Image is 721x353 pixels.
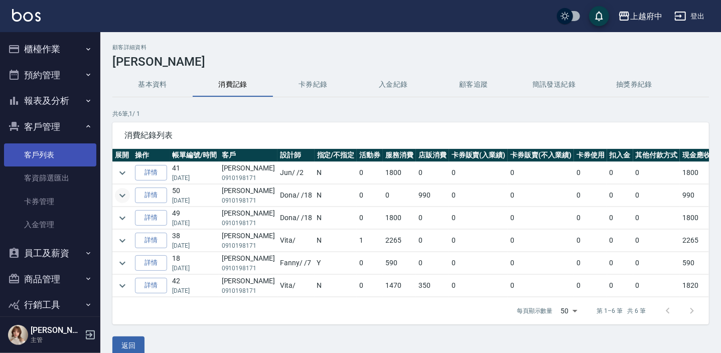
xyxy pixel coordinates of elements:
[607,149,633,162] th: 扣入金
[680,275,713,297] td: 1820
[383,275,416,297] td: 1470
[135,210,167,226] a: 詳情
[449,230,508,252] td: 0
[273,73,353,97] button: 卡券紀錄
[277,252,315,274] td: Fanny / /7
[219,162,277,184] td: [PERSON_NAME]
[574,185,607,207] td: 0
[416,252,449,274] td: 0
[112,73,193,97] button: 基本資料
[353,73,434,97] button: 入金紀錄
[172,219,217,228] p: [DATE]
[315,207,357,229] td: N
[416,185,449,207] td: 990
[277,275,315,297] td: Vita /
[607,230,633,252] td: 0
[170,252,219,274] td: 18
[135,233,167,248] a: 詳情
[680,207,713,229] td: 1800
[219,230,277,252] td: [PERSON_NAME]
[383,207,416,229] td: 1800
[222,196,275,205] p: 0910198171
[633,252,680,274] td: 0
[508,162,574,184] td: 0
[172,173,217,183] p: [DATE]
[124,130,697,140] span: 消費紀錄列表
[680,252,713,274] td: 590
[112,55,709,69] h3: [PERSON_NAME]
[508,275,574,297] td: 0
[172,196,217,205] p: [DATE]
[383,230,416,252] td: 2265
[4,36,96,62] button: 櫃檯作業
[4,166,96,190] a: 客資篩選匯出
[315,252,357,274] td: Y
[277,185,315,207] td: Dona / /18
[416,230,449,252] td: 0
[449,162,508,184] td: 0
[277,230,315,252] td: Vita /
[115,233,130,248] button: expand row
[449,207,508,229] td: 0
[607,275,633,297] td: 0
[315,230,357,252] td: N
[222,286,275,295] p: 0910198171
[222,173,275,183] p: 0910198171
[4,88,96,114] button: 報表及分析
[508,252,574,274] td: 0
[8,325,28,345] img: Person
[115,188,130,203] button: expand row
[277,162,315,184] td: Jun / /2
[4,62,96,88] button: 預約管理
[135,255,167,271] a: 詳情
[219,275,277,297] td: [PERSON_NAME]
[416,149,449,162] th: 店販消費
[4,143,96,166] a: 客戶列表
[680,230,713,252] td: 2265
[219,185,277,207] td: [PERSON_NAME]
[357,162,383,184] td: 0
[574,162,607,184] td: 0
[112,149,132,162] th: 展開
[383,185,416,207] td: 0
[594,73,674,97] button: 抽獎券紀錄
[115,278,130,293] button: expand row
[170,149,219,162] th: 帳單編號/時間
[434,73,514,97] button: 顧客追蹤
[4,213,96,236] a: 入金管理
[357,207,383,229] td: 0
[670,7,709,26] button: 登出
[31,335,82,344] p: 主管
[574,149,607,162] th: 卡券使用
[12,9,41,22] img: Logo
[172,286,217,295] p: [DATE]
[607,185,633,207] td: 0
[170,185,219,207] td: 50
[172,264,217,273] p: [DATE]
[508,207,574,229] td: 0
[222,219,275,228] p: 0910198171
[4,114,96,140] button: 客戶管理
[416,162,449,184] td: 0
[170,275,219,297] td: 42
[357,275,383,297] td: 0
[557,297,581,324] div: 50
[508,149,574,162] th: 卡券販賣(不入業績)
[633,230,680,252] td: 0
[222,264,275,273] p: 0910198171
[630,10,662,23] div: 上越府中
[383,162,416,184] td: 1800
[383,149,416,162] th: 服務消費
[416,207,449,229] td: 0
[315,149,357,162] th: 指定/不指定
[222,241,275,250] p: 0910198171
[514,73,594,97] button: 簡訊發送紀錄
[4,266,96,292] button: 商品管理
[4,190,96,213] a: 卡券管理
[633,275,680,297] td: 0
[574,230,607,252] td: 0
[680,185,713,207] td: 990
[315,162,357,184] td: N
[132,149,170,162] th: 操作
[508,230,574,252] td: 0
